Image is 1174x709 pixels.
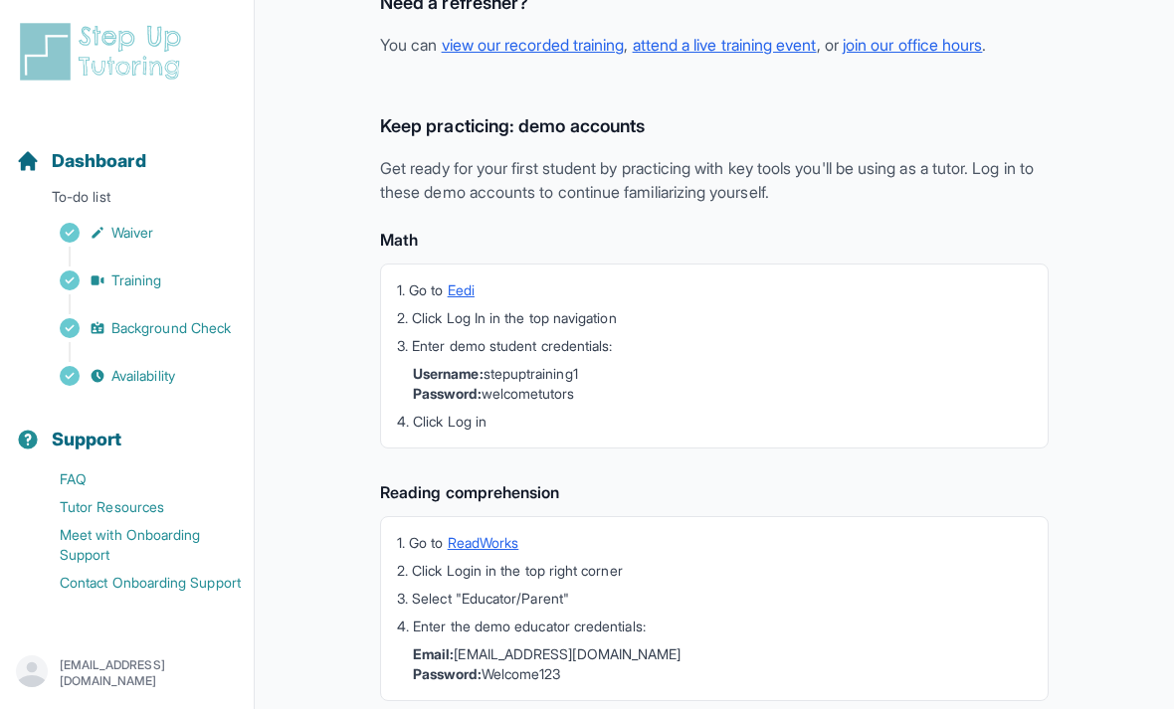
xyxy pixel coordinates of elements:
p: [EMAIL_ADDRESS][DOMAIN_NAME] [60,657,238,689]
a: Background Check [16,314,254,342]
p: Get ready for your first student by practicing with key tools you'll be using as a tutor. Log in ... [380,156,1049,204]
li: 1. Go to [397,280,1032,300]
li: 2. Click Log In in the top navigation [397,308,1032,328]
li: 2. Click Login in the top right corner [397,561,1032,581]
strong: Password: [413,665,482,682]
h3: Keep practicing: demo accounts [380,112,1049,140]
li: [EMAIL_ADDRESS][DOMAIN_NAME] Welcome123 [413,644,1032,684]
a: view our recorded training [442,35,625,55]
span: Waiver [111,223,153,243]
li: 3. Enter demo student credentials: [397,336,1032,356]
a: Meet with Onboarding Support [16,521,254,569]
strong: Password: [413,385,482,402]
a: Availability [16,362,254,390]
li: 4. Click Log in [397,412,1032,432]
span: Background Check [111,318,231,338]
a: Dashboard [16,147,146,175]
button: Dashboard [8,115,246,183]
a: Eedi [448,281,475,298]
button: [EMAIL_ADDRESS][DOMAIN_NAME] [16,655,238,691]
span: Training [111,270,162,290]
button: Support [8,394,246,461]
h4: Reading comprehension [380,480,1049,504]
h4: Math [380,228,1049,252]
a: attend a live training event [633,35,817,55]
p: To-do list [8,187,246,215]
a: join our office hours [843,35,982,55]
p: You can , , or . [380,33,1049,57]
a: Contact Onboarding Support [16,569,254,597]
li: 3. Select "Educator/Parent" [397,589,1032,609]
a: ReadWorks [448,534,519,551]
li: 4. Enter the demo educator credentials: [397,617,1032,636]
a: Tutor Resources [16,493,254,521]
span: Availability [111,366,175,386]
span: Support [52,426,122,453]
strong: Username: [413,365,484,382]
a: FAQ [16,465,254,493]
a: Training [16,266,254,294]
span: Dashboard [52,147,146,175]
img: logo [16,20,193,84]
li: 1. Go to [397,533,1032,553]
li: stepuptraining1 welcometutors [413,364,1032,404]
a: Waiver [16,219,254,247]
strong: Email: [413,645,454,662]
